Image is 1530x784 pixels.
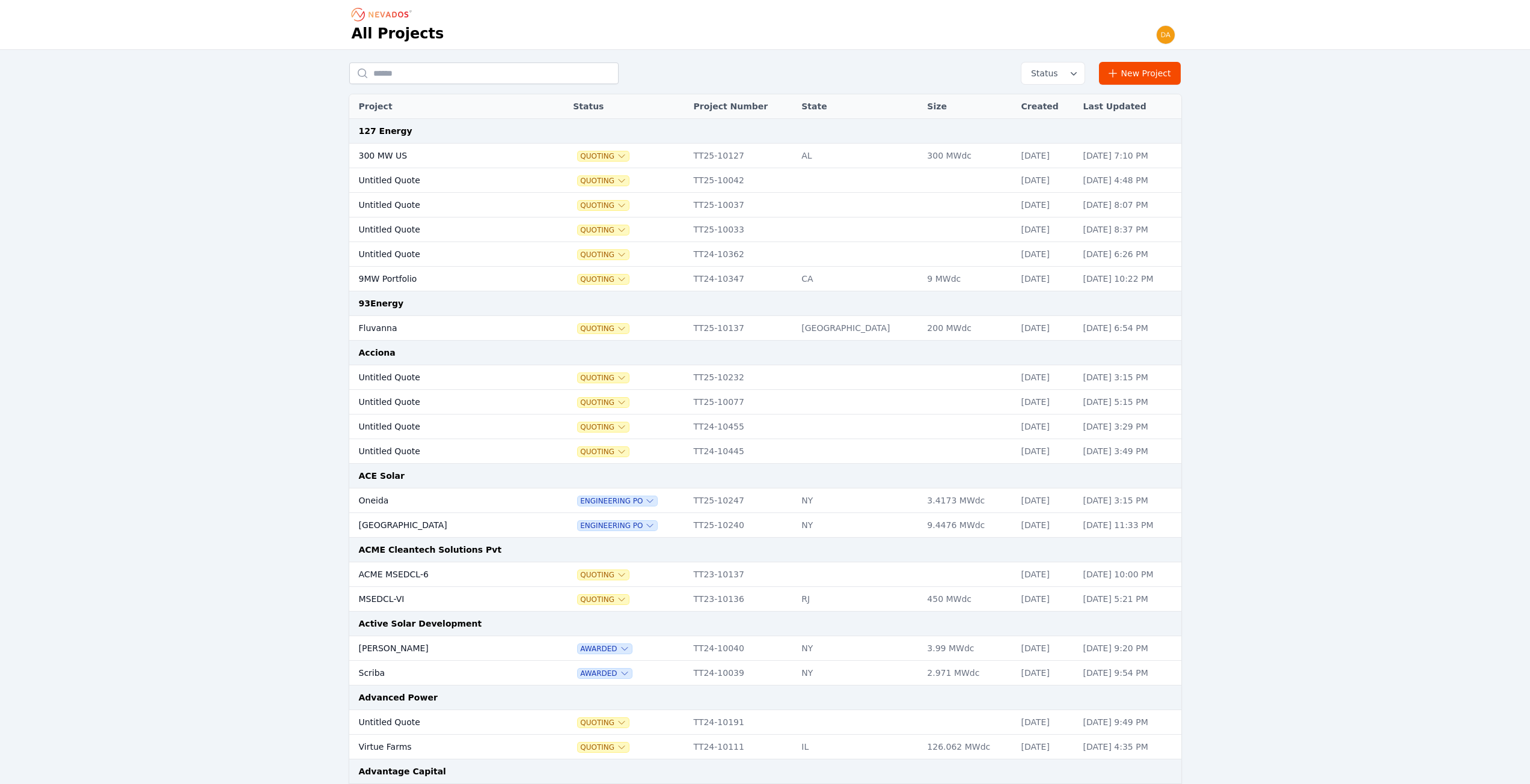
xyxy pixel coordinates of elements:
td: [DATE] [1015,217,1077,242]
tr: Untitled QuoteQuotingTT25-10232[DATE][DATE] 3:15 PM [349,365,1181,390]
td: [PERSON_NAME] [349,636,537,661]
button: Quoting [578,225,629,235]
td: 9 MWdc [921,267,1015,291]
td: Untitled Quote [349,217,537,242]
td: Oneida [349,488,537,513]
td: Advantage Capital [349,759,1181,784]
td: [DATE] 6:54 PM [1077,316,1181,341]
td: TT25-10127 [688,144,796,168]
td: TT24-10040 [688,636,796,661]
tr: [PERSON_NAME]AwardedTT24-10040NY3.99 MWdc[DATE][DATE] 9:20 PM [349,636,1181,661]
td: 93Energy [349,291,1181,316]
td: [DATE] 3:15 PM [1077,488,1181,513]
tr: FluvannaQuotingTT25-10137[GEOGRAPHIC_DATA]200 MWdc[DATE][DATE] 6:54 PM [349,316,1181,341]
td: ACME MSEDCL-6 [349,562,537,587]
th: State [795,94,921,119]
td: [DATE] 8:37 PM [1077,217,1181,242]
tr: Untitled QuoteQuotingTT25-10077[DATE][DATE] 5:15 PM [349,390,1181,415]
td: AL [795,144,921,168]
button: Quoting [578,324,629,333]
td: 450 MWdc [921,587,1015,612]
td: [DATE] [1015,365,1077,390]
button: Awarded [578,669,631,678]
button: Quoting [578,250,629,260]
td: [DATE] 5:21 PM [1077,587,1181,612]
td: ACE Solar [349,464,1181,488]
td: [DATE] [1015,168,1077,193]
span: Quoting [578,743,629,752]
td: 9MW Portfolio [349,267,537,291]
td: [DATE] 3:29 PM [1077,415,1181,439]
td: TT24-10191 [688,710,796,735]
td: [DATE] [1015,193,1077,217]
td: Active Solar Development [349,612,1181,636]
td: Untitled Quote [349,168,537,193]
td: 300 MWdc [921,144,1015,168]
button: Quoting [578,398,629,407]
button: Status [1021,62,1085,84]
td: NY [795,513,921,538]
td: TT25-10037 [688,193,796,217]
td: [DATE] 3:15 PM [1077,365,1181,390]
td: NY [795,661,921,685]
td: [DATE] [1015,316,1077,341]
tr: Virtue FarmsQuotingTT24-10111IL126.062 MWdc[DATE][DATE] 4:35 PM [349,735,1181,759]
td: RJ [795,587,921,612]
tr: 9MW PortfolioQuotingTT24-10347CA9 MWdc[DATE][DATE] 10:22 PM [349,267,1181,291]
td: Advanced Power [349,685,1181,710]
td: TT25-10240 [688,513,796,538]
td: NY [795,636,921,661]
td: TT25-10042 [688,168,796,193]
button: Engineering PO [578,496,657,506]
tr: OneidaEngineering POTT25-10247NY3.4173 MWdc[DATE][DATE] 3:15 PM [349,488,1181,513]
td: [DATE] [1015,710,1077,735]
td: Untitled Quote [349,193,537,217]
tr: Untitled QuoteQuotingTT25-10037[DATE][DATE] 8:07 PM [349,193,1181,217]
button: Quoting [578,570,629,580]
th: Last Updated [1077,94,1181,119]
tr: Untitled QuoteQuotingTT25-10042[DATE][DATE] 4:48 PM [349,168,1181,193]
td: Untitled Quote [349,415,537,439]
td: Untitled Quote [349,242,537,267]
nav: Breadcrumb [352,5,415,24]
td: ACME Cleantech Solutions Pvt [349,538,1181,562]
td: Acciona [349,341,1181,365]
button: Awarded [578,644,631,654]
td: TT25-10247 [688,488,796,513]
td: IL [795,735,921,759]
tr: [GEOGRAPHIC_DATA]Engineering POTT25-10240NY9.4476 MWdc[DATE][DATE] 11:33 PM [349,513,1181,538]
td: TT24-10445 [688,439,796,464]
button: Quoting [578,447,629,457]
td: 9.4476 MWdc [921,513,1015,538]
td: Untitled Quote [349,710,537,735]
td: [DATE] 6:26 PM [1077,242,1181,267]
tr: MSEDCL-VIQuotingTT23-10136RJ450 MWdc[DATE][DATE] 5:21 PM [349,587,1181,612]
td: MSEDCL-VI [349,587,537,612]
td: TT24-10362 [688,242,796,267]
td: NY [795,488,921,513]
td: TT24-10111 [688,735,796,759]
td: [DATE] 9:54 PM [1077,661,1181,685]
td: [DATE] 5:15 PM [1077,390,1181,415]
span: Quoting [578,176,629,186]
tr: Untitled QuoteQuotingTT24-10362[DATE][DATE] 6:26 PM [349,242,1181,267]
button: Quoting [578,373,629,383]
button: Quoting [578,151,629,161]
td: [DATE] [1015,267,1077,291]
td: TT25-10232 [688,365,796,390]
td: [DATE] [1015,488,1077,513]
th: Size [921,94,1015,119]
td: [DATE] 9:49 PM [1077,710,1181,735]
td: TT24-10455 [688,415,796,439]
button: Engineering PO [578,521,657,530]
td: [DATE] [1015,439,1077,464]
button: Quoting [578,718,629,728]
td: 300 MW US [349,144,537,168]
td: CA [795,267,921,291]
h1: All Projects [352,24,444,43]
tr: Untitled QuoteQuotingTT24-10455[DATE][DATE] 3:29 PM [349,415,1181,439]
